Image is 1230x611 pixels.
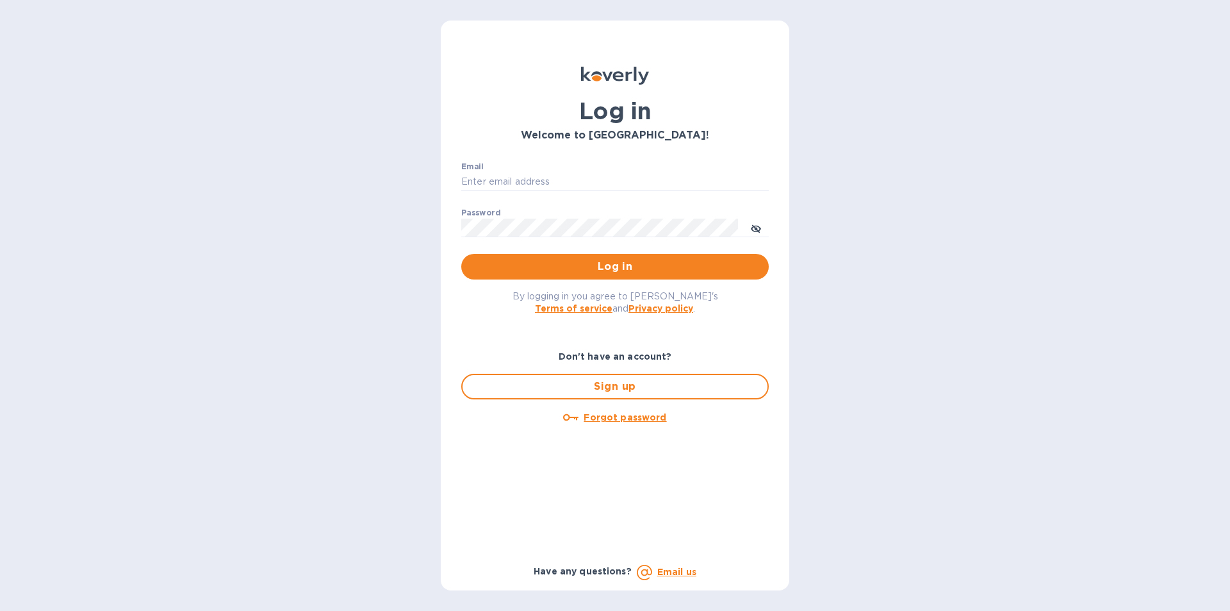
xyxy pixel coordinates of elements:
[473,379,757,394] span: Sign up
[461,209,500,217] label: Password
[461,254,769,280] button: Log in
[461,97,769,124] h1: Log in
[461,172,769,192] input: Enter email address
[657,567,696,577] a: Email us
[559,351,672,362] b: Don't have an account?
[534,566,632,576] b: Have any questions?
[584,412,666,423] u: Forgot password
[628,303,693,314] a: Privacy policy
[471,259,758,274] span: Log in
[512,291,718,314] span: By logging in you agree to [PERSON_NAME]'s and .
[535,303,612,314] a: Terms of service
[461,374,769,399] button: Sign up
[461,163,484,171] label: Email
[461,130,769,142] h3: Welcome to [GEOGRAPHIC_DATA]!
[581,67,649,85] img: Koverly
[743,215,769,240] button: toggle password visibility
